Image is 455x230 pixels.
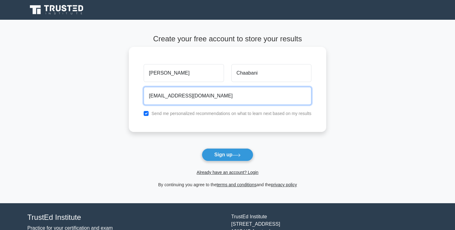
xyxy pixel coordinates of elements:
input: Email [144,87,311,105]
h4: TrustEd Institute [27,213,224,222]
input: First name [144,64,224,82]
input: Last name [231,64,311,82]
h4: Create your free account to store your results [129,35,326,43]
div: By continuing you agree to the and the [125,181,330,188]
button: Sign up [202,148,254,161]
a: terms and conditions [217,182,256,187]
a: Already have an account? Login [196,170,258,175]
a: privacy policy [271,182,297,187]
label: Send me personalized recommendations on what to learn next based on my results [151,111,311,116]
